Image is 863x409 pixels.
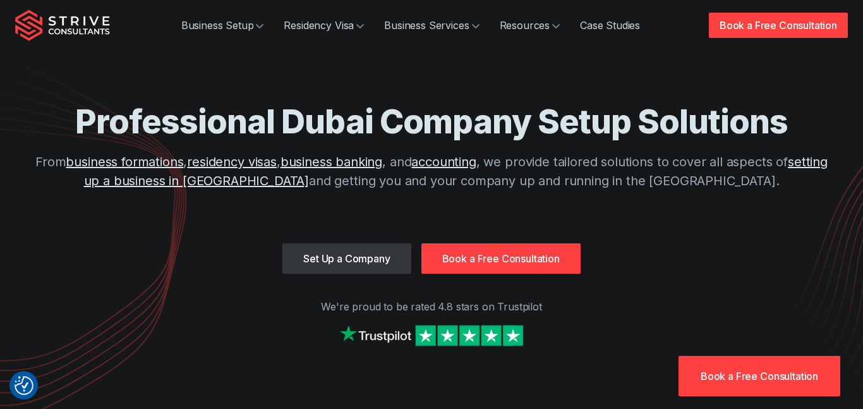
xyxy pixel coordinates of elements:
img: Strive Consultants [15,9,110,41]
a: Case Studies [570,13,650,38]
a: Business Setup [171,13,274,38]
img: Strive on Trustpilot [337,322,526,349]
a: business banking [281,154,382,169]
a: Set Up a Company [282,243,411,274]
a: Resources [490,13,570,38]
button: Consent Preferences [15,376,33,395]
a: accounting [411,154,476,169]
a: Book a Free Consultation [709,13,848,38]
a: residency visas [187,154,277,169]
p: We're proud to be rated 4.8 stars on Trustpilot [15,299,848,314]
p: From , , , and , we provide tailored solutions to cover all aspects of and getting you and your c... [27,152,836,190]
img: Revisit consent button [15,376,33,395]
h1: Professional Dubai Company Setup Solutions [27,101,836,142]
a: Residency Visa [274,13,374,38]
a: business formations [66,154,183,169]
a: Book a Free Consultation [679,356,840,396]
a: Book a Free Consultation [421,243,581,274]
a: Business Services [374,13,489,38]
